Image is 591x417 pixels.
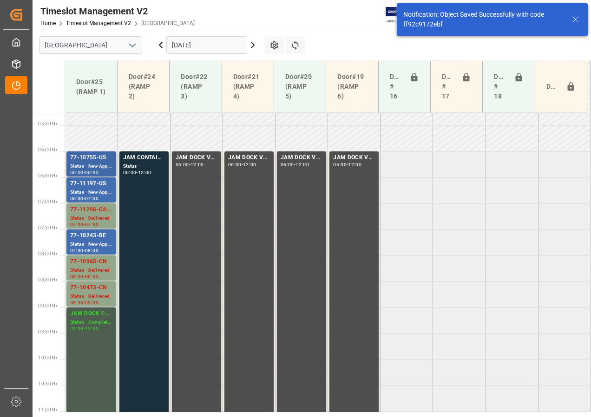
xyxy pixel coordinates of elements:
div: Status - Completed [70,319,112,326]
input: DD-MM-YYYY [166,36,247,54]
div: 06:30 [85,170,98,175]
div: - [347,163,348,167]
div: Status - [123,163,165,170]
div: 77-10243-BE [70,231,112,241]
span: 06:30 Hr [38,173,57,178]
div: - [189,163,190,167]
div: 77-10965-CN [70,257,112,267]
div: Door#21 (RAMP 4) [230,68,266,105]
div: Status - Delivered [70,267,112,274]
input: Type to search/select [39,36,142,54]
div: 06:00 [123,170,137,175]
a: Home [40,20,56,26]
span: 08:00 Hr [38,251,57,256]
div: Timeslot Management V2 [40,4,195,18]
div: 12:00 [243,163,256,167]
div: Notification: Object Saved Successfully with code ff92c9172ebf [403,10,563,29]
div: 07:00 [85,196,98,201]
div: Doors # 18 [490,68,510,105]
div: - [84,196,85,201]
div: 07:00 [70,222,84,227]
div: 77-11296-CA SHIP#/M [70,205,112,215]
div: 06:00 [333,163,347,167]
div: - [84,170,85,175]
div: - [84,300,85,305]
span: 10:30 Hr [38,381,57,386]
div: 06:00 [228,163,242,167]
div: - [84,274,85,279]
div: JAM DOCK VOLUME CONTROL [228,153,270,163]
span: 09:00 Hr [38,303,57,308]
div: 12:00 [138,170,151,175]
div: 77-10755-US [70,153,112,163]
div: - [294,163,295,167]
div: Status - New Appointment [70,189,112,196]
div: Door#24 (RAMP 2) [125,68,162,105]
div: 77-10473-CN [70,283,112,293]
div: - [242,163,243,167]
div: - [84,248,85,253]
div: 12:00 [348,163,361,167]
span: 07:00 Hr [38,199,57,204]
div: JAM DOCK VOLUME CONTROL [281,153,322,163]
div: 08:30 [70,300,84,305]
span: 07:30 Hr [38,225,57,230]
span: 08:30 Hr [38,277,57,282]
a: Timeslot Management V2 [66,20,131,26]
div: 07:30 [70,248,84,253]
div: 12:00 [190,163,204,167]
div: - [84,222,85,227]
div: 06:00 [281,163,294,167]
button: open menu [125,38,139,52]
div: 08:00 [85,248,98,253]
div: JAM DOCK VOLUME CONTROL [176,153,217,163]
div: - [84,326,85,331]
div: - [136,170,138,175]
div: 09:00 [70,326,84,331]
div: JAM DOCK VOLUME CONTROL [333,153,375,163]
div: Door#19 (RAMP 6) [334,68,370,105]
span: 10:00 Hr [38,355,57,360]
div: Status - New Appointment [70,163,112,170]
div: 06:00 [70,170,84,175]
div: Door#22 (RAMP 3) [177,68,214,105]
span: 05:30 Hr [38,121,57,126]
div: 12:00 [295,163,309,167]
span: 06:00 Hr [38,147,57,152]
div: Status - Delivered [70,293,112,300]
div: Door#23 [543,78,562,96]
div: Door#20 (RAMP 5) [282,68,318,105]
div: 06:30 [70,196,84,201]
div: JAM CONTAINER RESERVED [123,153,165,163]
div: 06:00 [176,163,189,167]
span: 09:30 Hr [38,329,57,334]
div: Doors # 16 [386,68,406,105]
div: Status - Delivered [70,215,112,222]
div: 08:30 [85,274,98,279]
div: 08:00 [70,274,84,279]
img: Exertis%20JAM%20-%20Email%20Logo.jpg_1722504956.jpg [386,7,418,23]
div: Doors # 17 [438,68,458,105]
div: 09:00 [85,300,98,305]
span: 11:00 Hr [38,407,57,412]
div: Door#25 (RAMP 1) [72,73,110,100]
div: 07:30 [85,222,98,227]
div: JAM DOCK CONTROL/MONTH END [70,309,112,319]
div: 12:00 [85,326,98,331]
div: 77-11197-US [70,179,112,189]
div: Status - New Appointment [70,241,112,248]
